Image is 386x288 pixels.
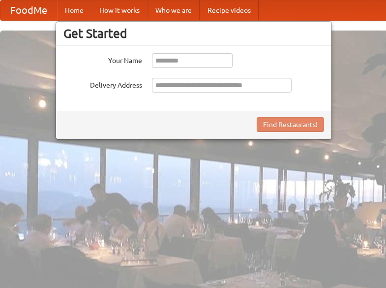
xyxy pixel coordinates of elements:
[148,0,200,20] a: Who we are
[63,78,142,90] label: Delivery Address
[91,0,148,20] a: How it works
[63,26,324,41] h3: Get Started
[57,0,91,20] a: Home
[0,0,57,20] a: FoodMe
[257,117,324,132] button: Find Restaurants!
[200,0,259,20] a: Recipe videos
[63,53,142,65] label: Your Name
